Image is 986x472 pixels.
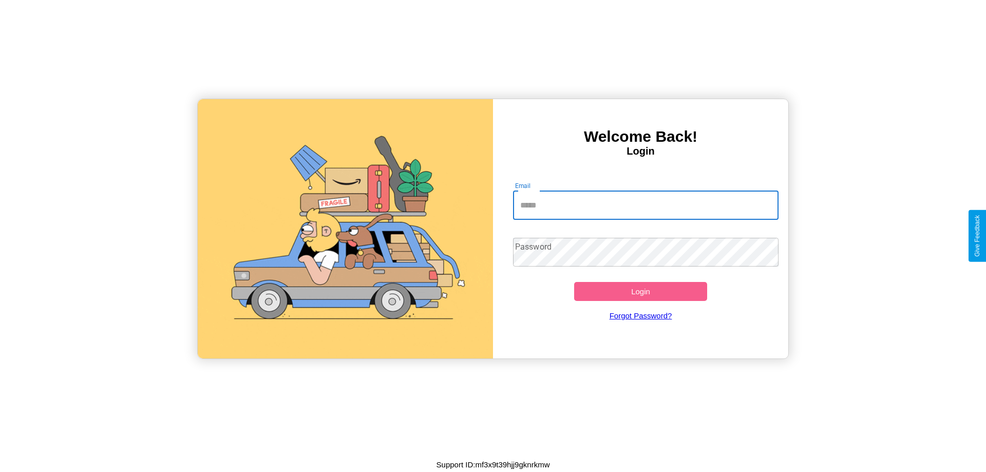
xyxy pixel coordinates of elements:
[493,145,788,157] h4: Login
[574,282,707,301] button: Login
[198,99,493,358] img: gif
[493,128,788,145] h3: Welcome Back!
[508,301,774,330] a: Forgot Password?
[515,181,531,190] label: Email
[437,458,550,471] p: Support ID: mf3x9t39hjj9gknrkmw
[974,215,981,257] div: Give Feedback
